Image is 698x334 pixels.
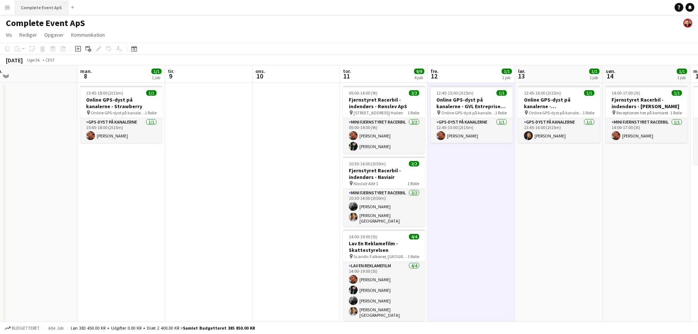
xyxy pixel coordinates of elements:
app-card-role: Mini Fjernstyret Racerbil2/210:30-14:00 (3t30m)[PERSON_NAME][PERSON_NAME][GEOGRAPHIC_DATA] [343,189,425,227]
h1: Complete Event ApS [6,18,85,29]
span: Budgetteret [12,326,40,331]
span: Scandic Falkoner, [GEOGRAPHIC_DATA] [354,254,407,259]
app-card-role: Lav En Reklamefilm4/414:00-19:00 (5t)[PERSON_NAME][PERSON_NAME][PERSON_NAME][PERSON_NAME][GEOGRAP... [343,262,425,321]
app-card-role: Mini Fjernstyret Racerbil1/114:00-17:00 (3t)[PERSON_NAME] [606,118,688,143]
a: Rediger [16,30,40,40]
app-card-role: GPS-dyst på kanalerne1/113:45-16:00 (2t15m)[PERSON_NAME] [518,118,600,143]
span: Opgaver [44,32,64,38]
span: Rediger [19,32,37,38]
app-card-role: GPS-dyst på kanalerne1/112:45-15:00 (2t15m)[PERSON_NAME] [431,118,513,143]
span: 1 Rolle [583,110,594,115]
app-job-card: 13:45-16:00 (2t15m)1/1Online GPS-dyst på kanalerne - [GEOGRAPHIC_DATA] Online GPS-dyst på kanaler... [518,86,600,143]
span: Samlet budgetteret 385 850.00 KR [183,325,255,331]
div: 1 job [590,75,599,80]
div: 1 job [677,75,687,80]
span: 9/9 [414,69,424,74]
span: 13 [517,72,525,80]
span: ons. [255,68,265,74]
span: 2/2 [409,161,419,166]
span: 12 [429,72,439,80]
span: 14:00-19:00 (5t) [349,234,377,239]
a: Vis [3,30,15,40]
app-user-avatar: Christian Brøckner [683,19,692,27]
span: tir. [168,68,174,74]
span: 1/1 [146,90,156,96]
span: 1 Rolle [407,254,419,259]
span: 2/2 [409,90,419,96]
span: Naviair Allé 1 [354,181,378,186]
span: 1/1 [589,69,599,74]
h3: Fjernstyret Racerbil - indendørs - Naviair [343,167,425,180]
div: CEST [45,57,55,63]
span: 10:30-14:00 (3t30m) [349,161,386,166]
span: Uge 36 [24,57,43,63]
span: Online GPS-dyst på kanalerne [91,110,145,115]
h3: Online GPS-dyst på kanalerne - [GEOGRAPHIC_DATA] [518,96,600,110]
a: Opgaver [41,30,67,40]
span: 1/1 [677,69,687,74]
span: 1 Rolle [495,110,507,115]
h3: Fjernstyret Racerbil - indendørs - [PERSON_NAME] [606,96,688,110]
div: 1 job [152,75,161,80]
app-card-role: GPS-dyst på kanalerne1/115:45-18:00 (2t15m)[PERSON_NAME] [80,118,162,143]
span: Online GPS-dyst på kanalerne [441,110,495,115]
span: 8 [79,72,92,80]
button: Complete Event ApS [15,0,68,15]
span: 1 Rolle [407,181,419,186]
div: Løn 383 450.00 KR + Udgifter 0.00 KR + Diæt 2 400.00 KR = [71,325,255,331]
span: 9 [167,72,174,80]
app-card-role: Mini Fjernstyret Racerbil2/205:00-14:00 (9t)[PERSON_NAME][PERSON_NAME] [343,118,425,154]
app-job-card: 05:00-14:00 (9t)2/2Fjernstyret Racerbil - indendørs - Rønslev ApS [STREET_ADDRESS] Hallen1 RolleM... [343,86,425,154]
span: 4/4 [409,234,419,239]
app-job-card: 14:00-17:00 (3t)1/1Fjernstyret Racerbil - indendørs - [PERSON_NAME] Receptionen her på kontoret1 ... [606,86,688,143]
span: [STREET_ADDRESS] Hallen [354,110,403,115]
app-job-card: 10:30-14:00 (3t30m)2/2Fjernstyret Racerbil - indendørs - Naviair Naviair Allé 11 RolleMini Fjerns... [343,157,425,227]
span: Receptionen her på kontoret [616,110,668,115]
span: 1/1 [672,90,682,96]
button: Budgetteret [4,324,41,332]
h3: Fjernstyret Racerbil - indendørs - Rønslev ApS [343,96,425,110]
span: Online GPS-dyst på kanalerne [529,110,583,115]
div: 1 job [502,75,512,80]
span: 1/1 [502,69,512,74]
span: Vis [6,32,12,38]
span: tor. [343,68,351,74]
a: Kommunikation [68,30,108,40]
div: [DATE] [6,56,23,64]
span: 1 Rolle [407,110,419,115]
span: lør. [518,68,525,74]
span: 14 [605,72,616,80]
h3: Lav En Reklamefilm - Skattestyrelsen [343,240,425,253]
app-job-card: 12:45-15:00 (2t15m)1/1Online GPS-dyst på kanalerne - GVL Entreprise A/S Online GPS-dyst på kanale... [431,86,513,143]
div: 4 job [414,75,424,80]
app-job-card: 14:00-19:00 (5t)4/4Lav En Reklamefilm - Skattestyrelsen Scandic Falkoner, [GEOGRAPHIC_DATA]1 Roll... [343,230,425,321]
span: 14:00-17:00 (3t) [612,90,640,96]
span: man. [80,68,92,74]
span: 12:45-15:00 (2t15m) [436,90,473,96]
h3: Online GPS-dyst på kanalerne - GVL Entreprise A/S [431,96,513,110]
span: 11 [342,72,351,80]
span: Alle job [47,325,64,331]
span: fre. [431,68,439,74]
span: 10 [254,72,265,80]
span: 13:45-16:00 (2t15m) [524,90,561,96]
span: 1/1 [496,90,507,96]
span: 05:00-14:00 (9t) [349,90,377,96]
app-job-card: 15:45-18:00 (2t15m)1/1Online GPS-dyst på kanalerne - Strawberry Online GPS-dyst på kanalerne1 Rol... [80,86,162,143]
span: søn. [606,68,616,74]
span: 1 Rolle [145,110,156,115]
span: 1/1 [151,69,162,74]
span: 1 Rolle [670,110,682,115]
span: 15:45-18:00 (2t15m) [86,90,123,96]
span: Kommunikation [71,32,105,38]
h3: Online GPS-dyst på kanalerne - Strawberry [80,96,162,110]
span: 1/1 [584,90,594,96]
